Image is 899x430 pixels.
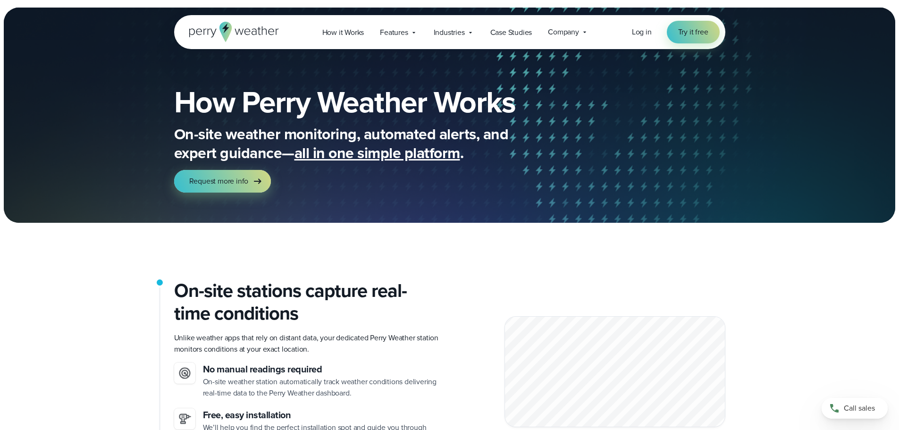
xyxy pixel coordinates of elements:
[189,176,249,187] span: Request more info
[632,26,652,37] span: Log in
[822,398,888,419] a: Call sales
[667,21,720,43] a: Try it free
[294,142,460,164] span: all in one simple platform
[174,170,271,193] a: Request more info
[678,26,708,38] span: Try it free
[548,26,579,38] span: Company
[490,27,532,38] span: Case Studies
[632,26,652,38] a: Log in
[314,23,372,42] a: How it Works
[174,279,442,325] h2: On-site stations capture real-time conditions
[203,376,442,399] p: On-site weather station automatically track weather conditions delivering real-time data to the P...
[203,408,442,422] h3: Free, easy installation
[322,27,364,38] span: How it Works
[174,125,552,162] p: On-site weather monitoring, automated alerts, and expert guidance— .
[203,363,442,376] h3: No manual readings required
[174,332,442,355] p: Unlike weather apps that rely on distant data, your dedicated Perry Weather station monitors cond...
[434,27,465,38] span: Industries
[380,27,408,38] span: Features
[482,23,540,42] a: Case Studies
[174,87,584,117] h1: How Perry Weather Works
[844,403,875,414] span: Call sales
